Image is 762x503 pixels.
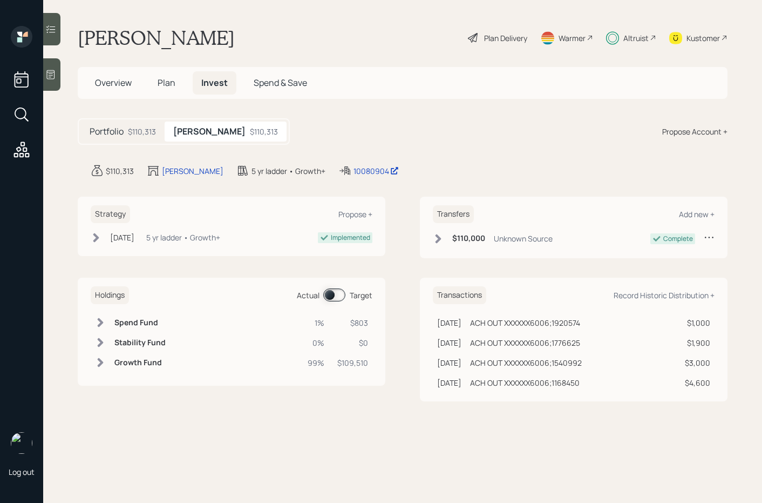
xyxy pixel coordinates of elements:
div: Add new + [679,209,715,219]
h6: Transactions [433,286,486,304]
div: $0 [337,337,368,348]
div: [DATE] [437,377,461,388]
div: Unknown Source [494,233,553,244]
div: 99% [308,357,324,368]
div: 5 yr ladder • Growth+ [251,165,325,177]
div: $110,313 [106,165,134,177]
div: Complete [663,234,693,244]
div: Target [350,290,372,301]
div: [DATE] [437,337,461,348]
div: Altruist [623,32,649,44]
div: 5 yr ladder • Growth+ [146,232,220,243]
div: [PERSON_NAME] [162,165,223,177]
div: Warmer [559,32,586,44]
h5: Portfolio [90,126,124,137]
div: $1,000 [685,317,710,328]
h6: $110,000 [452,234,485,243]
div: ACH OUT XXXXXX6006;1920574 [470,317,580,328]
img: sami-boghos-headshot.png [11,432,32,454]
div: Propose + [338,209,372,219]
div: $109,510 [337,357,368,368]
div: $3,000 [685,357,710,368]
h6: Holdings [91,286,129,304]
div: $4,600 [685,377,710,388]
span: Plan [158,77,175,89]
h1: [PERSON_NAME] [78,26,235,50]
h6: Strategy [91,205,130,223]
div: $110,313 [250,126,278,137]
div: Propose Account + [662,126,727,137]
div: Record Historic Distribution + [614,290,715,300]
div: Plan Delivery [484,32,527,44]
h6: Transfers [433,205,474,223]
div: $1,900 [685,337,710,348]
h6: Growth Fund [114,358,166,367]
div: ACH OUT XXXXXX6006;1776625 [470,337,580,348]
div: ACH OUT XXXXXX6006;1168450 [470,377,580,388]
div: 0% [308,337,324,348]
h5: [PERSON_NAME] [173,126,246,137]
div: Implemented [331,233,370,243]
div: [DATE] [437,317,461,328]
div: 10080904 [353,165,399,177]
div: $110,313 [128,126,156,137]
span: Overview [95,77,132,89]
span: Spend & Save [254,77,307,89]
div: 1% [308,317,324,328]
h6: Stability Fund [114,338,166,347]
span: Invest [201,77,228,89]
div: $803 [337,317,368,328]
div: [DATE] [437,357,461,368]
div: ACH OUT XXXXXX6006;1540992 [470,357,582,368]
div: Actual [297,290,319,301]
div: Kustomer [686,32,720,44]
div: [DATE] [110,232,134,243]
h6: Spend Fund [114,318,166,327]
div: Log out [9,467,35,477]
